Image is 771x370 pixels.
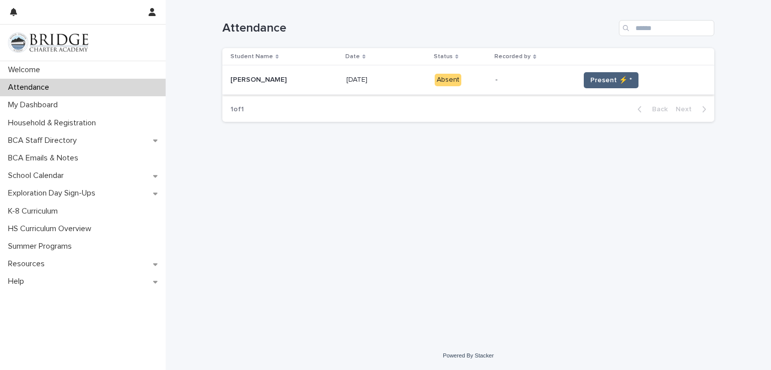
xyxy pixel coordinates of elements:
p: Recorded by [494,51,531,62]
p: [DATE] [346,74,369,84]
p: Status [434,51,453,62]
span: Next [676,106,698,113]
p: Help [4,277,32,286]
button: Present ⚡ * [584,72,638,88]
p: [PERSON_NAME] [230,74,289,84]
p: Attendance [4,83,57,92]
p: Date [345,51,360,62]
button: Next [672,105,714,114]
p: Summer Programs [4,242,80,251]
p: Exploration Day Sign-Ups [4,189,103,198]
p: Household & Registration [4,118,104,128]
p: BCA Emails & Notes [4,153,86,163]
span: Back [646,106,668,113]
a: Powered By Stacker [443,352,493,358]
p: My Dashboard [4,100,66,110]
p: - [495,76,572,84]
button: Back [629,105,672,114]
input: Search [619,20,714,36]
p: Welcome [4,65,48,75]
p: 1 of 1 [222,97,252,122]
div: Absent [435,74,461,86]
p: HS Curriculum Overview [4,224,99,234]
tr: [PERSON_NAME][PERSON_NAME] [DATE][DATE] Absent-Present ⚡ * [222,66,714,95]
p: BCA Staff Directory [4,136,85,145]
p: Student Name [230,51,273,62]
p: Resources [4,259,53,269]
span: Present ⚡ * [590,75,632,85]
p: K-8 Curriculum [4,207,66,216]
img: V1C1m3IdTEidaUdm9Hs0 [8,33,88,53]
h1: Attendance [222,21,615,36]
p: School Calendar [4,171,72,180]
